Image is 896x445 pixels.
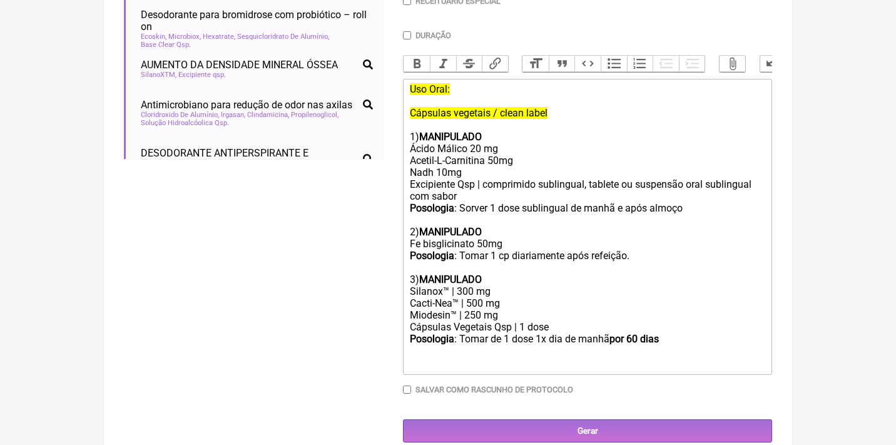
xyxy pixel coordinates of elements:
[419,226,482,238] strong: MANIPULADO
[410,155,765,166] div: Acetil-L-Carnitina 50mg
[141,41,191,49] span: Base Clear Qsp
[410,333,765,358] div: : Tomar de 1 dose 1x dia ㅤde manhã
[410,166,765,178] div: Nadh 10mg
[609,333,659,345] strong: por 60 dias
[549,56,575,72] button: Quote
[141,71,176,79] span: SilanoXTM
[419,274,482,285] strong: MANIPULADO
[141,119,229,127] span: Solução Hidroalcóolica Qsp
[237,33,329,41] span: Sesquicloridrato De Alumínio
[410,297,765,321] div: Cacti-Nea™ | 500 mg Miodesin™ | 250 mg
[221,111,245,119] span: Irgasan
[410,202,454,214] strong: Posologia
[415,385,573,394] label: Salvar como rascunho de Protocolo
[141,111,219,119] span: Cloridroxido De Alumínio
[168,33,201,41] span: Microbiox
[141,147,358,171] span: DESODORANTE ANTIPERSPIRANTE E UNIFORMIZADOR – AXILAS
[178,71,226,79] span: Excipiente qsp
[410,226,765,285] div: 2) Fe bisglicinato 50mg : Tomar 1 cp diariamente após refeição. 3)
[203,33,235,41] span: Hexatrate
[410,178,765,202] div: Excipiente Qsp | comprimido sublingual, tablete ou suspensão oral sublingual com sabor
[404,56,430,72] button: Bold
[141,9,373,33] span: Desodorante para bromidrose com probiótico – roll on
[141,33,166,41] span: Ecoskin
[415,31,451,40] label: Duração
[653,56,679,72] button: Decrease Level
[410,143,765,155] div: Ácido Málico 20 mg
[410,333,454,345] strong: Posologia
[410,250,454,262] strong: Posologia
[141,99,352,111] span: Antimicrobiano para redução de odor nas axilas
[720,56,746,72] button: Attach Files
[403,419,772,442] input: Gerar
[419,131,482,143] strong: MANIPULADO
[456,56,482,72] button: Strikethrough
[574,56,601,72] button: Code
[141,59,338,71] span: AUMENTO DA DENSIDADE MINERAL ÓSSEA
[679,56,705,72] button: Increase Level
[291,111,339,119] span: Propilenoglicol
[410,83,765,143] div: 1)
[482,56,508,72] button: Link
[410,83,547,119] del: Uso Oral: Cápsulas vegetais / clean label
[627,56,653,72] button: Numbers
[410,321,765,333] div: Cápsulas Vegetais Qsp | 1 dose
[410,285,765,297] div: Silanox™ | 300 mg
[430,56,456,72] button: Italic
[247,111,289,119] span: Clindamicina
[601,56,627,72] button: Bullets
[410,202,765,226] div: : Sorver 1 dose sublingual de manhã e após almoço
[522,56,549,72] button: Heading
[760,56,787,72] button: Undo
